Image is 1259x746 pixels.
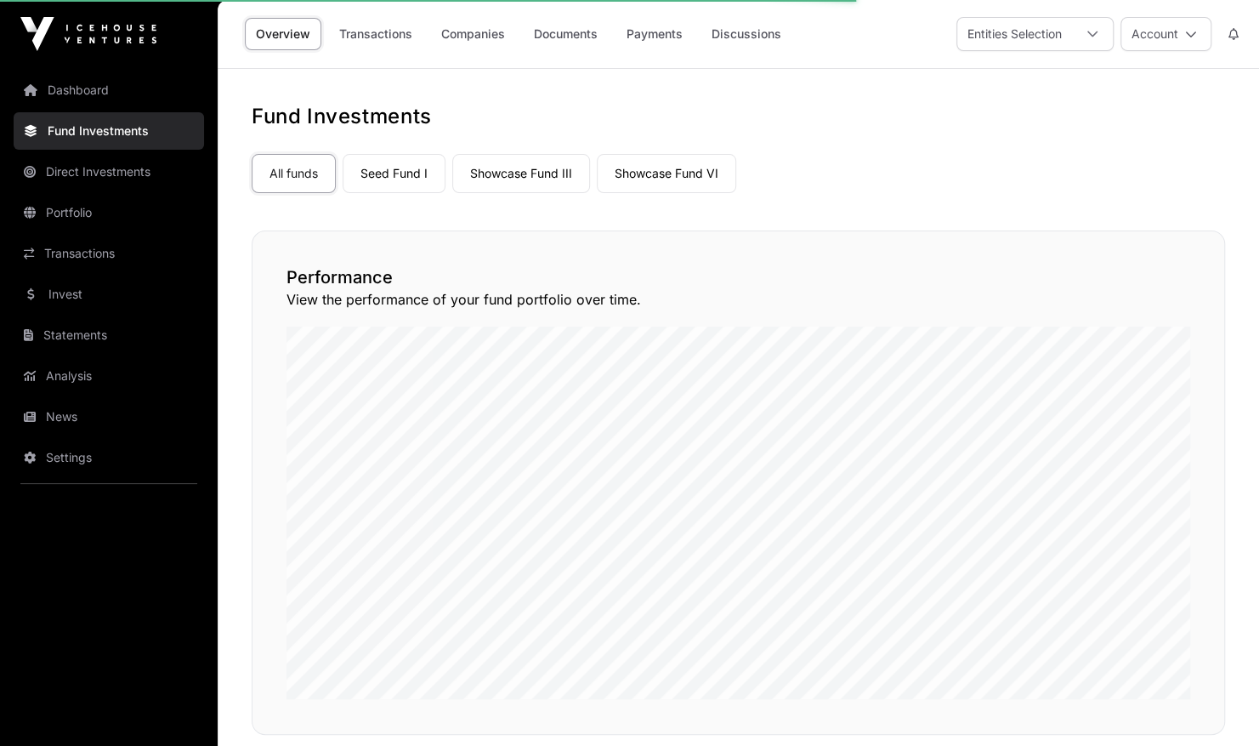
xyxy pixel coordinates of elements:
a: Fund Investments [14,112,204,150]
a: Transactions [328,18,423,50]
a: Dashboard [14,71,204,109]
a: Statements [14,316,204,354]
h2: Performance [286,265,1190,289]
img: Icehouse Ventures Logo [20,17,156,51]
a: Invest [14,276,204,313]
p: View the performance of your fund portfolio over time. [286,289,1190,310]
h1: Fund Investments [252,103,1225,130]
a: Documents [523,18,609,50]
a: Direct Investments [14,153,204,191]
button: Account [1120,17,1211,51]
a: Showcase Fund VI [597,154,736,193]
a: Settings [14,439,204,476]
a: Companies [430,18,516,50]
a: Analysis [14,357,204,395]
a: Overview [245,18,321,50]
a: Transactions [14,235,204,272]
a: Showcase Fund III [452,154,590,193]
iframe: Chat Widget [1174,664,1259,746]
a: Seed Fund I [343,154,445,193]
a: Payments [615,18,694,50]
a: Portfolio [14,194,204,231]
a: Discussions [700,18,792,50]
a: All funds [252,154,336,193]
div: Entities Selection [957,18,1072,50]
a: News [14,398,204,436]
